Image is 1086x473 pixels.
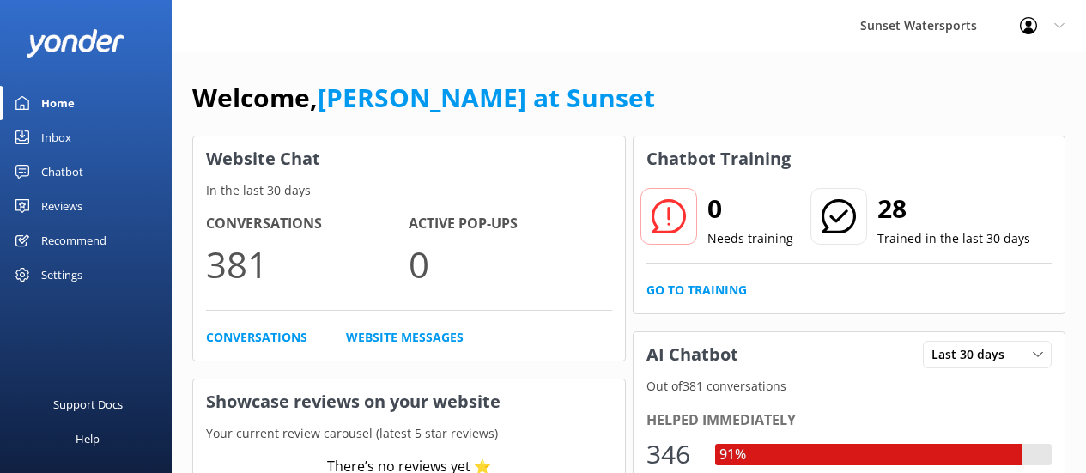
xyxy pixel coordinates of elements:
p: In the last 30 days [193,181,625,200]
div: Recommend [41,223,106,258]
div: Reviews [41,189,82,223]
h4: Active Pop-ups [409,213,611,235]
p: Trained in the last 30 days [877,229,1030,248]
h3: Showcase reviews on your website [193,379,625,424]
a: Website Messages [346,328,464,347]
div: Support Docs [53,387,123,421]
h1: Welcome, [192,77,655,118]
p: 381 [206,235,409,293]
p: 0 [409,235,611,293]
p: Out of 381 conversations [634,377,1065,396]
h3: Website Chat [193,136,625,181]
h3: Chatbot Training [634,136,804,181]
h3: AI Chatbot [634,332,751,377]
div: Home [41,86,75,120]
span: Last 30 days [931,345,1015,364]
a: Go to Training [646,281,747,300]
a: Conversations [206,328,307,347]
h2: 28 [877,188,1030,229]
h2: 0 [707,188,793,229]
div: Help [76,421,100,456]
div: 91% [715,444,750,466]
div: Chatbot [41,155,83,189]
div: Helped immediately [646,409,1053,432]
p: Needs training [707,229,793,248]
img: yonder-white-logo.png [26,29,124,58]
div: Inbox [41,120,71,155]
h4: Conversations [206,213,409,235]
p: Your current review carousel (latest 5 star reviews) [193,424,625,443]
a: [PERSON_NAME] at Sunset [318,80,655,115]
div: Settings [41,258,82,292]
